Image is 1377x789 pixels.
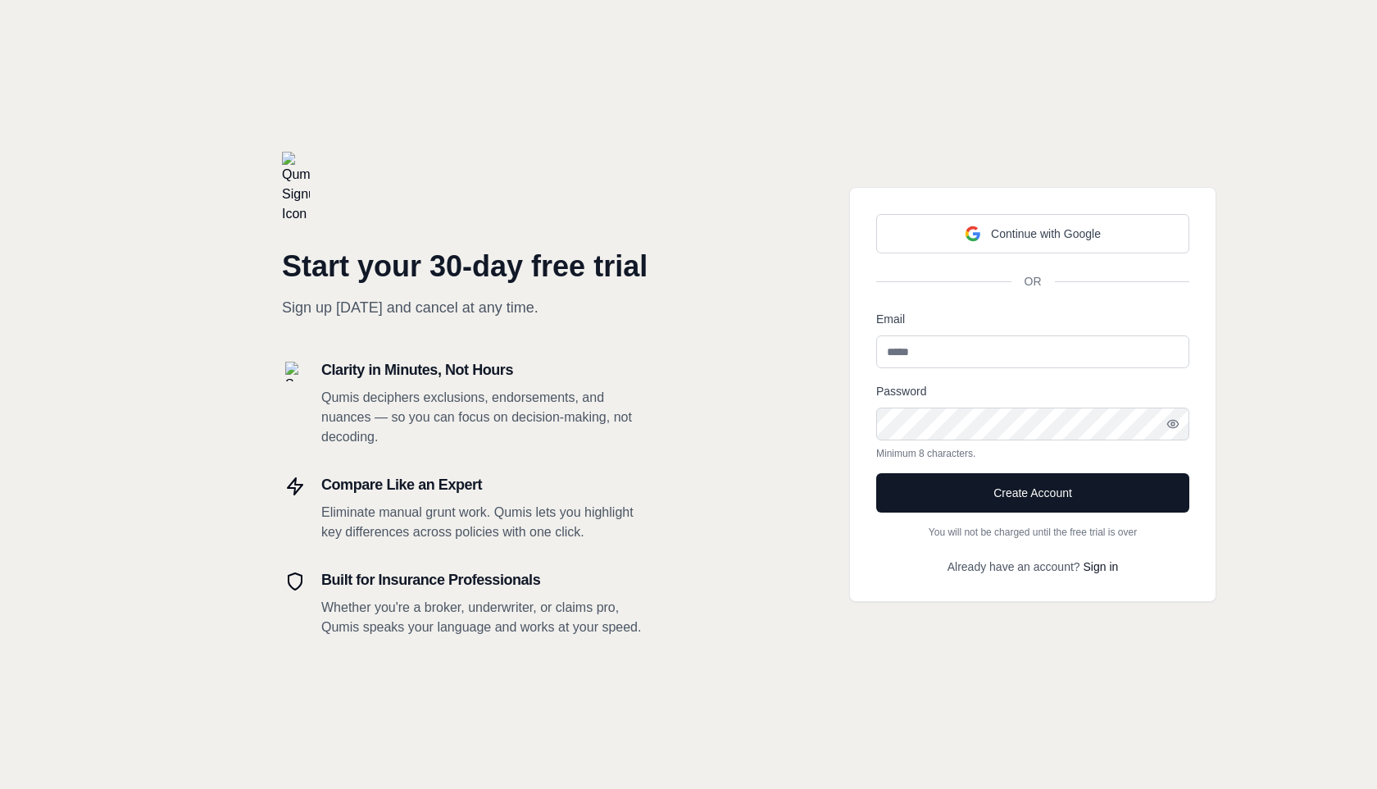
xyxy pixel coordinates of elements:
span: OR [1011,273,1055,290]
a: Sign in [1083,560,1118,573]
p: You will not be charged until the free trial is over [876,526,1189,539]
h3: Clarity in Minutes, Not Hours [321,358,649,381]
h3: Compare Like an Expert [321,473,649,496]
img: Search Icon [285,362,305,381]
img: Qumis Signup Icon [282,152,310,224]
button: Continue with Google [876,214,1189,253]
p: Minimum 8 characters. [876,447,1189,460]
label: Email [876,312,905,326]
h3: Built for Insurance Professionals [321,568,649,591]
div: Continue with Google [965,226,1101,242]
p: Whether you're a broker, underwriter, or claims pro, Qumis speaks your language and works at your... [321,598,649,637]
p: Already have an account? [876,559,1189,575]
button: Create Account [876,473,1189,513]
p: Sign up [DATE] and cancel at any time. [282,296,649,319]
p: Eliminate manual grunt work. Qumis lets you highlight key differences across policies with one cl... [321,503,649,542]
h1: Start your 30-day free trial [282,250,649,283]
label: Password [876,385,926,398]
p: Qumis deciphers exclusions, endorsements, and nuances — so you can focus on decision-making, not ... [321,388,649,447]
